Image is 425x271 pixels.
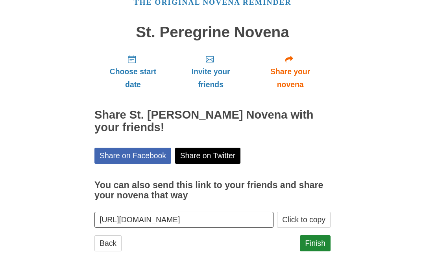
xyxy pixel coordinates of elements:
a: Back [94,235,122,251]
span: Choose start date [102,65,164,91]
h2: Share St. [PERSON_NAME] Novena with your friends! [94,109,331,134]
a: Share on Facebook [94,148,171,164]
a: Share on Twitter [175,148,241,164]
span: Invite your friends [179,65,242,91]
a: Finish [300,235,331,251]
a: Invite your friends [172,48,250,95]
button: Click to copy [277,212,331,228]
a: Choose start date [94,48,172,95]
h3: You can also send this link to your friends and share your novena that way [94,180,331,200]
span: Share your novena [258,65,323,91]
a: Share your novena [250,48,331,95]
h1: St. Peregrine Novena [94,24,331,41]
